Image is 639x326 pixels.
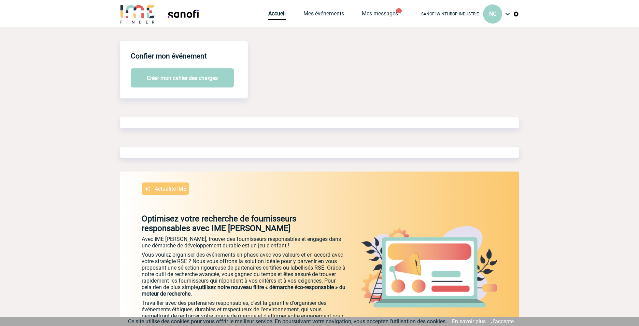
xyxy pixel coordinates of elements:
span: NC [489,11,496,17]
p: Vous voulez organiser des événements en phase avec vos valeurs et en accord avec votre stratégie ... [142,252,346,297]
img: actu.png [361,226,497,308]
button: 1 [396,8,402,13]
p: Optimisez votre recherche de fournisseurs responsables avec IME [PERSON_NAME] [120,214,346,233]
p: Travailler avec des partenaires responsables, c'est la garantie d'organiser des événements éthiqu... [142,300,346,326]
button: Créer mon cahier des charges [131,68,234,87]
span: SANOFI WINTHROP INDUSTRIE [421,12,479,16]
span: utilisez notre nouveau filtre « démarche éco-responsable » du moteur de recherche. [142,284,345,297]
a: Accueil [268,10,286,20]
span: Ce site utilise des cookies pour vous offrir le meilleur service. En poursuivant votre navigation... [128,318,447,325]
p: Actualité IME [155,186,186,192]
a: J'accepte [491,318,514,325]
a: En savoir plus [452,318,486,325]
a: Mes événements [303,10,344,20]
img: IME-Finder [120,4,155,24]
h4: Confier mon événement [131,52,207,60]
p: Avec IME [PERSON_NAME], trouver des fournisseurs responsables et engagés dans une démarche de dév... [142,236,346,249]
a: Mes messages [362,10,398,20]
